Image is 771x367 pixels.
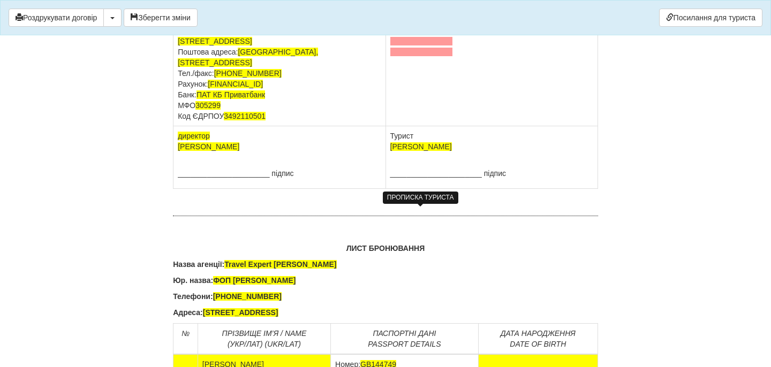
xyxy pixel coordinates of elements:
span: [FINANCIAL_ID] [208,80,263,88]
span: [GEOGRAPHIC_DATA], [STREET_ADDRESS] [178,48,318,67]
td: Турист [385,126,598,189]
span: директор [178,132,210,140]
span: [PERSON_NAME] [390,142,452,151]
p: ЛИСТ БРОНЮВАННЯ [173,243,598,254]
p: ______________________ підпис [390,168,593,179]
span: [PHONE_NUMBER] [214,69,282,78]
a: Посилання для туриста [659,9,762,27]
td: ПРІЗВИЩЕ ІМ’Я / NAME (УКР/ЛАТ) (UKR/LAT) [198,324,330,355]
td: ПАСПОРТНІ ДАНІ PASSPORT DETAILS [331,324,479,355]
p: ______________________ підпис [178,168,381,179]
td: ДАТА НАPОДЖЕННЯ DATE OF BIRTH [478,324,598,355]
b: Назва агенції: [173,260,336,269]
span: ПАТ КБ Приватбанк [196,90,265,99]
span: 3492110501 [224,112,266,120]
div: ПРОПИСКА ТУРИСТА [383,192,458,204]
span: [PHONE_NUMBER] [213,292,282,301]
span: Travel Expert [PERSON_NAME] [224,260,336,269]
button: Зберегти зміни [124,9,198,27]
b: Адреса: [173,308,278,317]
button: Роздрукувати договір [9,9,104,27]
b: Телефони: [173,292,282,301]
span: [STREET_ADDRESS] [203,308,278,317]
b: Юр. назва: [173,276,296,285]
span: [PERSON_NAME] [178,142,239,151]
span: ФОП [PERSON_NAME] [213,276,296,285]
td: № [173,324,198,355]
span: 305299 [195,101,221,110]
